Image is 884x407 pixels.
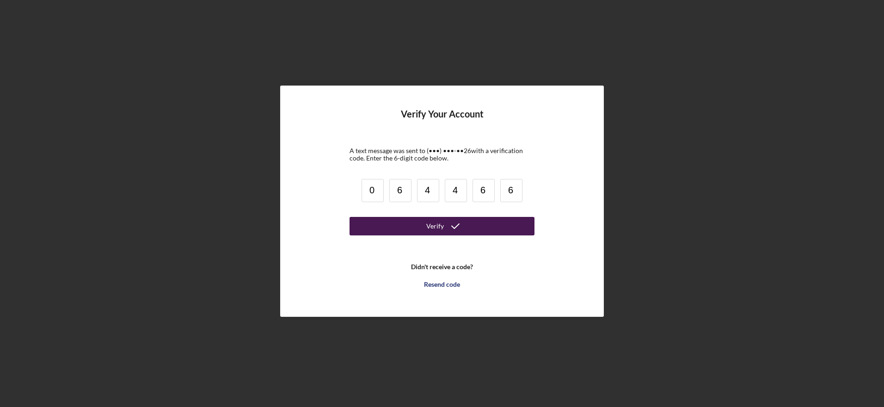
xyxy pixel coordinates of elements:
[401,109,484,133] h4: Verify Your Account
[426,217,444,235] div: Verify
[350,275,534,294] button: Resend code
[350,217,534,235] button: Verify
[350,147,534,162] div: A text message was sent to (•••) •••-•• 26 with a verification code. Enter the 6-digit code below.
[411,263,473,271] b: Didn't receive a code?
[424,275,460,294] div: Resend code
